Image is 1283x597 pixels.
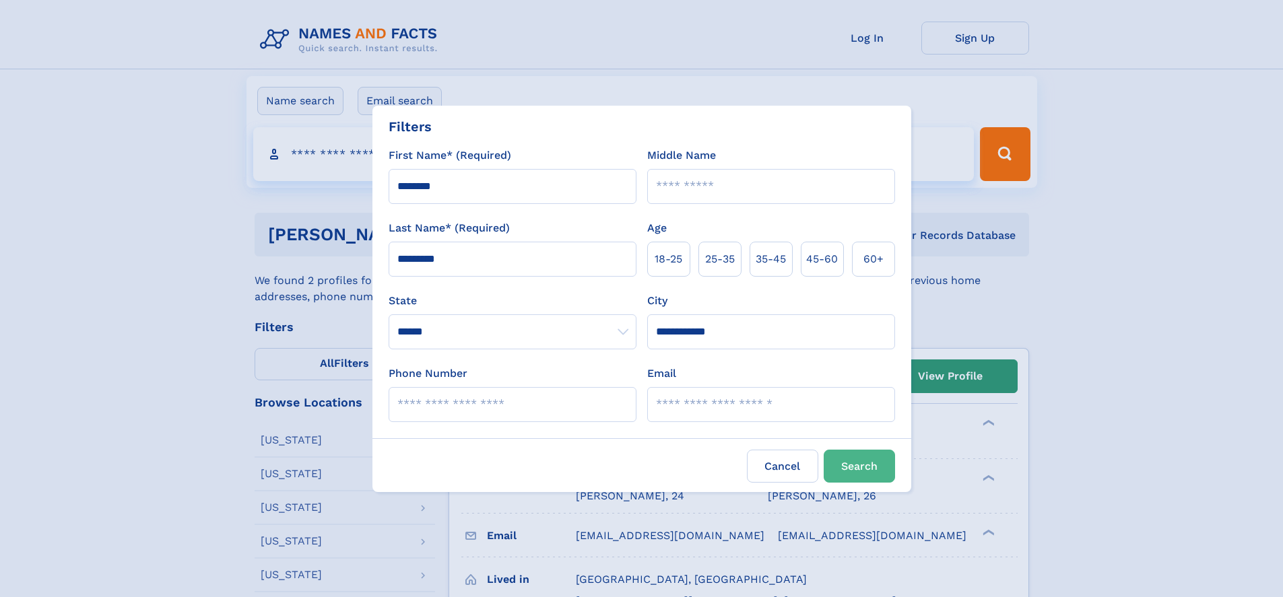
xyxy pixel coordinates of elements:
[705,251,735,267] span: 25‑35
[863,251,884,267] span: 60+
[647,147,716,164] label: Middle Name
[824,450,895,483] button: Search
[647,293,667,309] label: City
[389,293,636,309] label: State
[647,365,676,382] label: Email
[655,251,682,267] span: 18‑25
[747,450,818,483] label: Cancel
[389,116,432,137] div: Filters
[389,220,510,236] label: Last Name* (Required)
[389,147,511,164] label: First Name* (Required)
[647,220,667,236] label: Age
[806,251,838,267] span: 45‑60
[756,251,786,267] span: 35‑45
[389,365,467,382] label: Phone Number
